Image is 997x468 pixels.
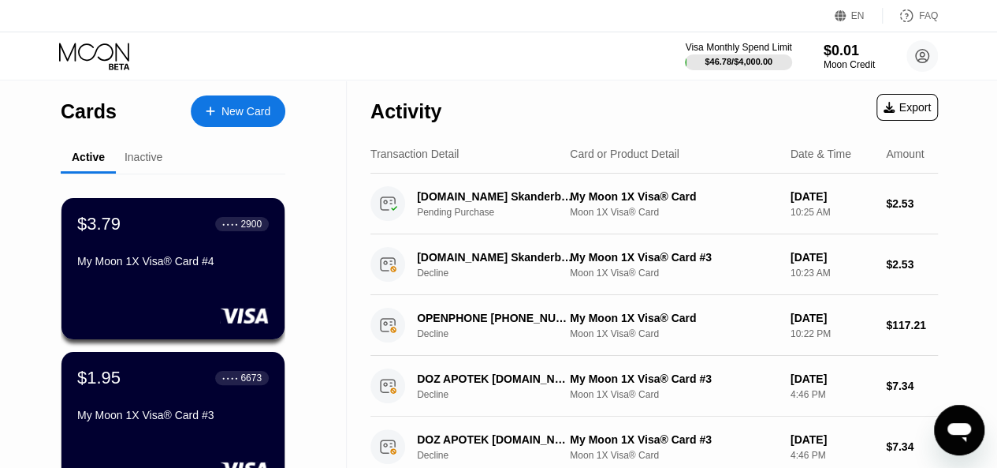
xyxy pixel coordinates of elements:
[370,295,938,356] div: OPENPHONE [PHONE_NUMBER] USDeclineMy Moon 1X Visa® CardMoon 1X Visa® Card[DATE]10:22 PM$117.21
[791,312,873,324] div: [DATE]
[570,450,778,461] div: Moon 1X Visa® Card
[77,368,121,388] div: $1.95
[417,251,574,264] div: [DOMAIN_NAME] Skanderborg DK
[886,319,938,331] div: $117.21
[72,151,105,163] div: Active
[417,207,585,218] div: Pending Purchase
[876,94,938,121] div: Export
[77,214,121,234] div: $3.79
[886,197,938,210] div: $2.53
[570,268,778,279] div: Moon 1X Visa® Card
[824,43,875,70] div: $0.01Moon Credit
[570,190,778,203] div: My Moon 1X Visa® Card
[934,405,984,455] iframe: Knapp för att öppna meddelandefönstret
[221,105,270,118] div: New Card
[791,207,873,218] div: 10:25 AM
[791,450,873,461] div: 4:46 PM
[417,328,585,339] div: Decline
[417,389,585,400] div: Decline
[791,251,873,264] div: [DATE]
[791,328,873,339] div: 10:22 PM
[222,222,238,227] div: ● ● ● ●
[570,148,679,160] div: Card or Product Detail
[61,198,285,339] div: $3.79● ● ● ●2900My Moon 1X Visa® Card #4
[222,376,238,380] div: ● ● ● ●
[570,312,778,324] div: My Moon 1X Visa® Card
[685,42,791,53] div: Visa Monthly Spend Limit
[417,312,574,324] div: OPENPHONE [PHONE_NUMBER] US
[791,389,873,400] div: 4:46 PM
[240,219,262,230] div: 2900
[883,8,938,24] div: FAQ
[417,433,574,446] div: DOZ APOTEK [DOMAIN_NAME] SE
[570,328,778,339] div: Moon 1X Visa® Card
[370,100,441,123] div: Activity
[77,409,269,421] div: My Moon 1X Visa® Card #3
[61,100,117,123] div: Cards
[77,255,269,268] div: My Moon 1X Visa® Card #4
[824,43,875,59] div: $0.01
[884,101,931,114] div: Export
[370,174,938,234] div: [DOMAIN_NAME] Skanderborg DKPending PurchaseMy Moon 1X Visa® CardMoon 1X Visa® Card[DATE]10:25 AM...
[570,207,778,218] div: Moon 1X Visa® Card
[886,440,938,453] div: $7.34
[835,8,883,24] div: EN
[570,433,778,446] div: My Moon 1X Visa® Card #3
[370,148,459,160] div: Transaction Detail
[791,190,873,203] div: [DATE]
[824,59,875,70] div: Moon Credit
[370,234,938,295] div: [DOMAIN_NAME] Skanderborg DKDeclineMy Moon 1X Visa® Card #3Moon 1X Visa® Card[DATE]10:23 AM$2.53
[919,10,938,21] div: FAQ
[791,433,873,446] div: [DATE]
[791,268,873,279] div: 10:23 AM
[417,450,585,461] div: Decline
[570,251,778,264] div: My Moon 1X Visa® Card #3
[125,151,162,163] div: Inactive
[705,57,772,66] div: $46.78 / $4,000.00
[685,42,791,70] div: Visa Monthly Spend Limit$46.78/$4,000.00
[370,356,938,417] div: DOZ APOTEK [DOMAIN_NAME] SEDeclineMy Moon 1X Visa® Card #3Moon 1X Visa® Card[DATE]4:46 PM$7.34
[417,268,585,279] div: Decline
[570,389,778,400] div: Moon 1X Visa® Card
[417,190,574,203] div: [DOMAIN_NAME] Skanderborg DK
[886,258,938,271] div: $2.53
[791,148,851,160] div: Date & Time
[886,380,938,392] div: $7.34
[851,10,865,21] div: EN
[191,95,285,127] div: New Card
[570,373,778,385] div: My Moon 1X Visa® Card #3
[886,148,924,160] div: Amount
[791,373,873,385] div: [DATE]
[240,373,262,384] div: 6673
[417,373,574,385] div: DOZ APOTEK [DOMAIN_NAME] SE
